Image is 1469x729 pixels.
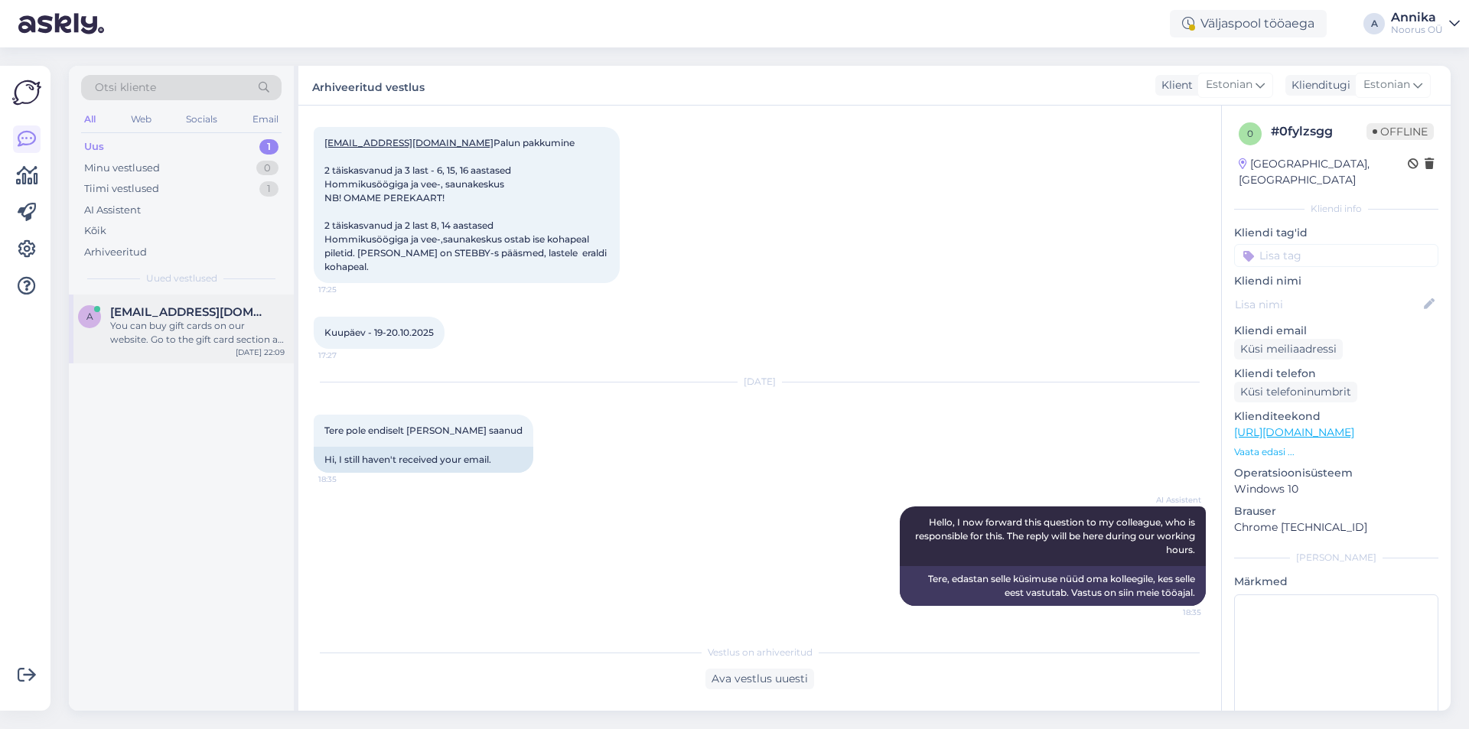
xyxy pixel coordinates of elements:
[259,139,278,155] div: 1
[1363,13,1385,34] div: A
[324,327,434,338] span: Kuupäev - 19-20.10.2025
[1234,481,1438,497] p: Windows 10
[81,109,99,129] div: All
[110,319,285,347] div: You can buy gift cards on our website. Go to the gift card section at [URL][DOMAIN_NAME] to order...
[1234,382,1357,402] div: Küsi telefoninumbrit
[1234,503,1438,519] p: Brauser
[256,161,278,176] div: 0
[318,350,376,361] span: 17:27
[314,447,533,473] div: Hi, I still haven't received your email.
[324,425,523,436] span: Tere pole endiselt [PERSON_NAME] saanud
[915,516,1197,555] span: Hello, I now forward this question to my colleague, who is responsible for this. The reply will b...
[95,80,156,96] span: Otsi kliente
[1170,10,1327,37] div: Väljaspool tööaega
[1247,128,1253,139] span: 0
[86,311,93,322] span: A
[84,139,104,155] div: Uus
[1144,494,1201,506] span: AI Assistent
[84,181,159,197] div: Tiimi vestlused
[1271,122,1366,141] div: # 0fylzsgg
[1234,425,1354,439] a: [URL][DOMAIN_NAME]
[324,137,493,148] a: [EMAIL_ADDRESS][DOMAIN_NAME]
[1234,551,1438,565] div: [PERSON_NAME]
[705,669,814,689] div: Ava vestlus uuesti
[128,109,155,129] div: Web
[84,245,147,260] div: Arhiveeritud
[708,646,813,659] span: Vestlus on arhiveeritud
[1391,11,1460,36] a: AnnikaNoorus OÜ
[1363,76,1410,93] span: Estonian
[312,75,425,96] label: Arhiveeritud vestlus
[1155,77,1193,93] div: Klient
[146,272,217,285] span: Uued vestlused
[249,109,282,129] div: Email
[1235,296,1421,313] input: Lisa nimi
[318,284,376,295] span: 17:25
[900,566,1206,606] div: Tere, edastan selle küsimuse nüüd oma kolleegile, kes selle eest vastutab. Vastus on siin meie tö...
[84,203,141,218] div: AI Assistent
[318,474,376,485] span: 18:35
[1285,77,1350,93] div: Klienditugi
[1234,202,1438,216] div: Kliendi info
[84,223,106,239] div: Kõik
[1206,76,1252,93] span: Estonian
[1234,225,1438,241] p: Kliendi tag'id
[1239,156,1408,188] div: [GEOGRAPHIC_DATA], [GEOGRAPHIC_DATA]
[12,78,41,107] img: Askly Logo
[236,347,285,358] div: [DATE] 22:09
[314,375,1206,389] div: [DATE]
[84,161,160,176] div: Minu vestlused
[1144,607,1201,618] span: 18:35
[1234,366,1438,382] p: Kliendi telefon
[1234,519,1438,535] p: Chrome [TECHNICAL_ID]
[183,109,220,129] div: Socials
[1234,244,1438,267] input: Lisa tag
[1234,408,1438,425] p: Klienditeekond
[324,137,609,272] span: Palun pakkumine 2 täiskasvanud ja 3 last - 6, 15, 16 aastased Hommikusöögiga ja vee-, saunakeskus...
[110,305,269,319] span: Arop.helle@gmail.com
[1234,273,1438,289] p: Kliendi nimi
[1391,11,1443,24] div: Annika
[259,181,278,197] div: 1
[1234,323,1438,339] p: Kliendi email
[1234,574,1438,590] p: Märkmed
[1234,339,1343,360] div: Küsi meiliaadressi
[1234,465,1438,481] p: Operatsioonisüsteem
[1366,123,1434,140] span: Offline
[1234,445,1438,459] p: Vaata edasi ...
[1391,24,1443,36] div: Noorus OÜ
